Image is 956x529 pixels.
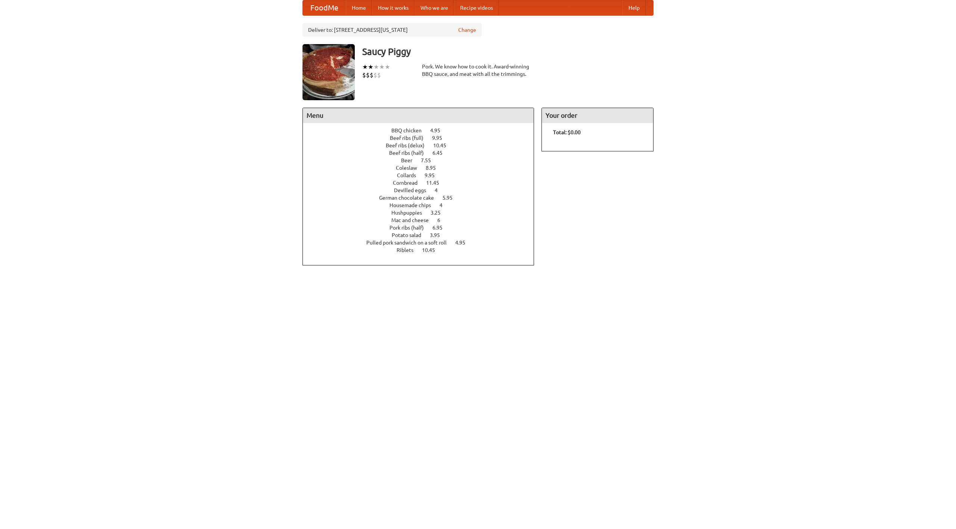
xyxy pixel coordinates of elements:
span: Beef ribs (full) [390,135,431,141]
span: Beer [401,157,420,163]
span: Housemade chips [389,202,438,208]
span: Pulled pork sandwich on a soft roll [366,240,454,246]
li: ★ [362,63,368,71]
li: ★ [385,63,390,71]
span: Devilled eggs [394,187,434,193]
span: Coleslaw [396,165,425,171]
li: ★ [368,63,373,71]
a: Devilled eggs 4 [394,187,451,193]
a: How it works [372,0,415,15]
a: FoodMe [303,0,346,15]
a: Pulled pork sandwich on a soft roll 4.95 [366,240,479,246]
span: 10.45 [433,142,454,148]
a: Collards 9.95 [397,172,448,178]
a: Recipe videos [454,0,499,15]
a: Beef ribs (full) 9.95 [390,135,456,141]
span: Beef ribs (half) [389,150,431,156]
li: ★ [373,63,379,71]
li: $ [366,71,370,79]
a: Beef ribs (half) 6.45 [389,150,456,156]
a: Hushpuppies 3.25 [391,210,454,216]
a: Mac and cheese 6 [391,217,454,223]
li: $ [362,71,366,79]
a: Riblets 10.45 [397,247,449,253]
span: 10.45 [422,247,443,253]
span: 5.95 [443,195,460,201]
span: 9.95 [425,172,442,178]
span: 4.95 [455,240,473,246]
a: Cornbread 11.45 [393,180,453,186]
span: German chocolate cake [379,195,441,201]
span: 4 [435,187,445,193]
a: Home [346,0,372,15]
span: Collards [397,172,423,178]
a: Change [458,26,476,34]
span: 3.95 [430,232,447,238]
span: 9.95 [432,135,450,141]
span: 8.95 [426,165,443,171]
li: ★ [379,63,385,71]
span: Riblets [397,247,421,253]
span: 4 [440,202,450,208]
h3: Saucy Piggy [362,44,654,59]
span: 11.45 [426,180,447,186]
span: BBQ chicken [391,127,429,133]
a: Pork ribs (half) 6.95 [389,225,456,231]
span: 6 [437,217,448,223]
span: Cornbread [393,180,425,186]
span: Beef ribs (delux) [386,142,432,148]
a: Coleslaw 8.95 [396,165,450,171]
div: Deliver to: [STREET_ADDRESS][US_STATE] [302,23,482,37]
span: 3.25 [431,210,448,216]
a: BBQ chicken 4.95 [391,127,454,133]
a: Housemade chips 4 [389,202,456,208]
span: Potato salad [392,232,429,238]
span: 6.95 [432,225,450,231]
span: Mac and cheese [391,217,436,223]
a: Potato salad 3.95 [392,232,454,238]
li: $ [377,71,381,79]
span: Pork ribs (half) [389,225,431,231]
div: Pork. We know how to cook it. Award-winning BBQ sauce, and meat with all the trimmings. [422,63,534,78]
h4: Menu [303,108,534,123]
span: 7.55 [421,157,438,163]
img: angular.jpg [302,44,355,100]
a: German chocolate cake 5.95 [379,195,466,201]
li: $ [370,71,373,79]
a: Who we are [415,0,454,15]
li: $ [373,71,377,79]
span: 6.45 [432,150,450,156]
a: Beer 7.55 [401,157,445,163]
a: Help [623,0,646,15]
b: Total: $0.00 [553,129,581,135]
a: Beef ribs (delux) 10.45 [386,142,460,148]
h4: Your order [542,108,653,123]
span: 4.95 [430,127,448,133]
span: Hushpuppies [391,210,429,216]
